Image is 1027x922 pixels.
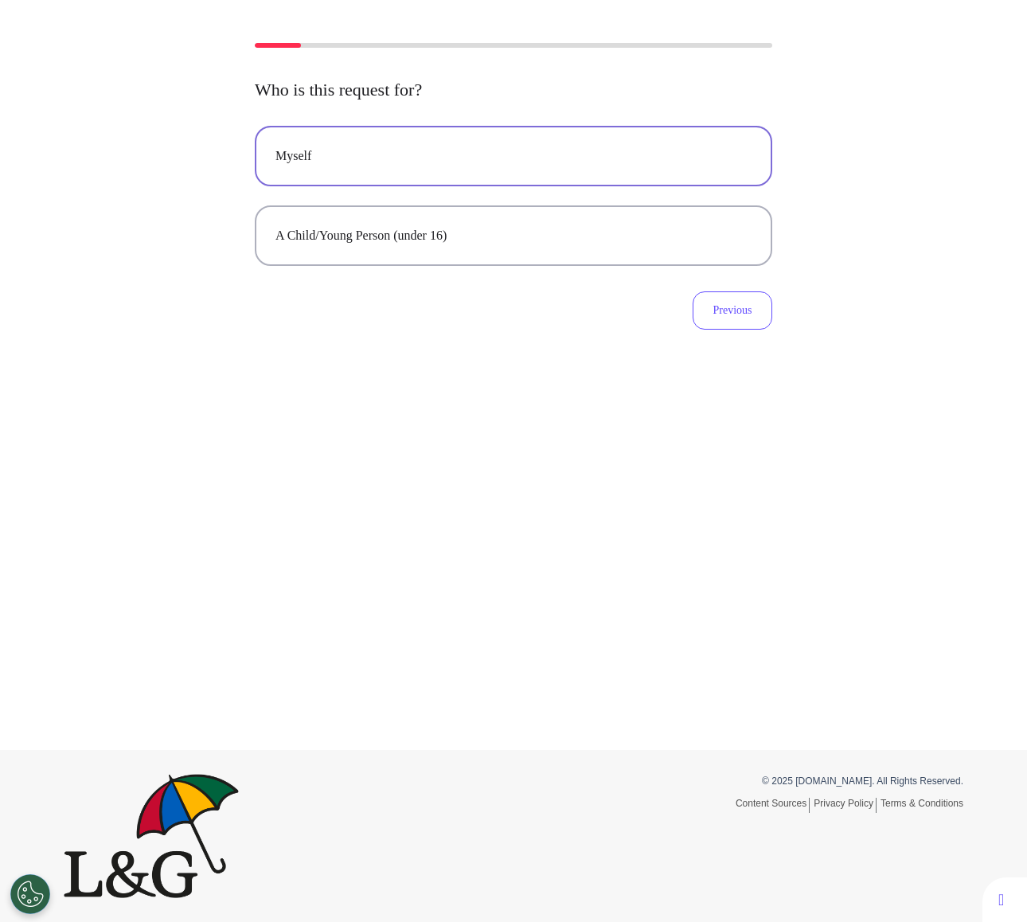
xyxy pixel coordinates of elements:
[736,798,810,813] a: Content Sources
[275,147,752,166] div: Myself
[10,874,50,914] button: Open Preferences
[255,80,772,100] h2: Who is this request for?
[525,774,963,788] p: © 2025 [DOMAIN_NAME]. All Rights Reserved.
[881,798,963,809] a: Terms & Conditions
[814,798,877,813] a: Privacy Policy
[693,291,772,330] button: Previous
[255,126,772,186] button: Myself
[275,226,752,245] div: A Child/Young Person (under 16)
[64,774,239,898] img: Spectrum.Life logo
[255,205,772,266] button: A Child/Young Person (under 16)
